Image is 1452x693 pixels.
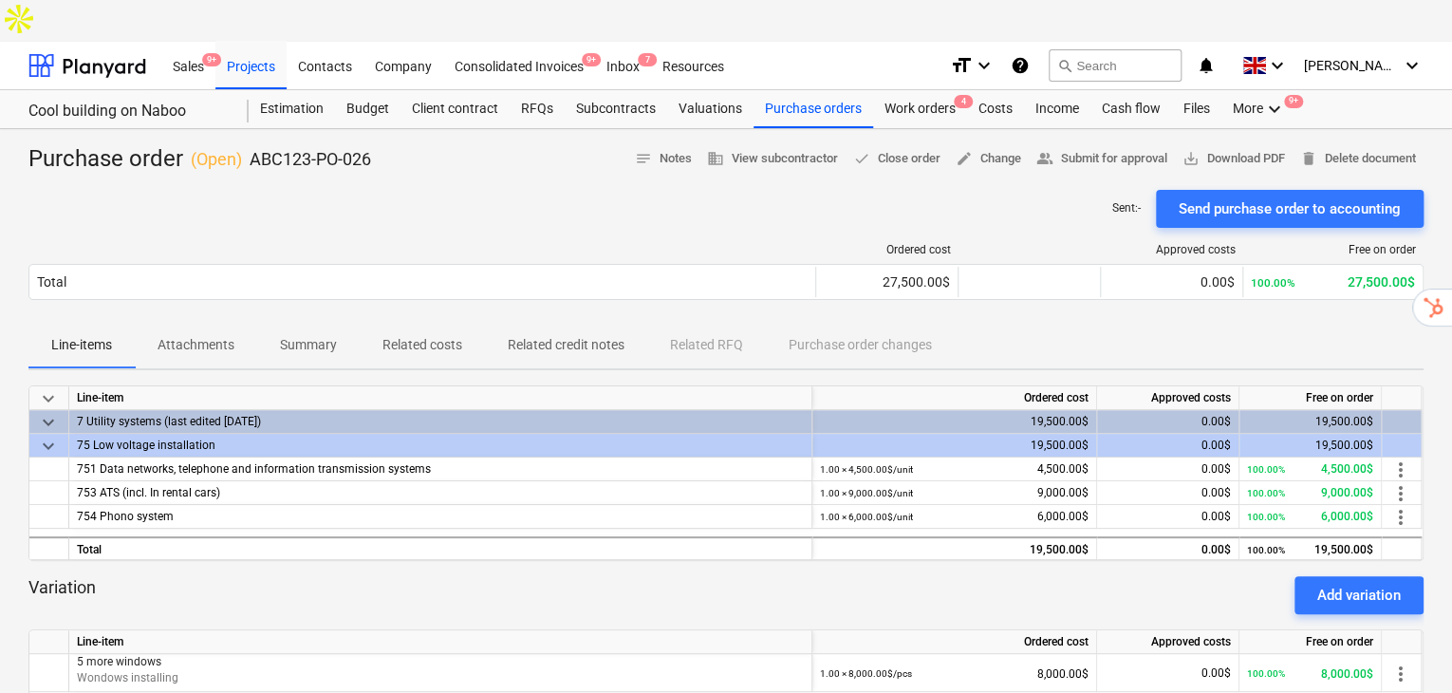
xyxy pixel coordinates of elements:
[1097,386,1239,410] div: Approved costs
[1251,274,1415,290] div: 27,500.00$
[820,464,913,475] small: 1.00 × 4,500.00$ / unit
[967,90,1024,128] a: Costs
[77,486,220,499] span: 753 ATS (incl. In rental cars)
[820,654,1089,693] div: 8,000.00$
[250,148,371,171] p: ABC123-PO-026
[1401,54,1424,77] i: keyboard_arrow_down
[820,434,1089,458] div: 19,500.00$
[699,144,846,174] button: View subcontractor
[1247,458,1373,481] div: 4,500.00$
[1247,505,1373,529] div: 6,000.00$
[812,630,1097,654] div: Ordered cost
[215,42,287,89] a: Projects
[1300,148,1416,170] span: Delete document
[1049,49,1182,82] button: Search
[37,387,60,410] span: keyboard_arrow_down
[853,150,870,167] span: done
[1389,663,1412,685] span: more_vert
[510,90,565,128] a: RFQs
[956,148,1021,170] span: Change
[280,335,337,355] p: Summary
[582,53,601,66] span: 9+
[287,42,363,89] a: Contacts
[1024,90,1090,128] a: Income
[1221,90,1297,128] div: More
[1105,538,1231,562] div: 0.00$
[1090,90,1172,128] div: Cash flow
[820,538,1089,562] div: 19,500.00$
[824,243,951,256] div: Ordered cost
[363,41,443,89] div: Company
[1036,150,1053,167] span: people_alt
[565,90,667,128] div: Subcontracts
[1247,545,1285,555] small: 100.00%
[1105,505,1231,529] div: 0.00$
[824,274,950,290] div: 27,500.00$
[215,41,287,89] div: Projects
[1036,148,1167,170] span: Submit for approval
[1247,668,1285,679] small: 100.00%
[1105,434,1231,458] div: 0.00$
[954,95,973,108] span: 4
[873,90,967,128] a: Work orders4
[1112,200,1141,216] p: Sent : -
[335,90,400,128] div: Budget
[820,481,1089,505] div: 9,000.00$
[161,41,215,89] div: Sales
[28,144,371,175] div: Purchase order
[638,53,657,66] span: 7
[37,435,60,458] span: keyboard_arrow_down
[37,274,66,290] div: Total
[400,90,510,128] div: Client contract
[651,42,735,89] a: Resources
[1105,654,1231,692] div: 0.00$
[1105,458,1231,481] div: 0.00$
[443,41,595,89] div: Consolidated Invoices
[1389,506,1412,529] span: more_vert
[973,54,996,77] i: keyboard_arrow_down
[1247,434,1373,458] div: 19,500.00$
[754,90,873,128] div: Purchase orders
[820,410,1089,434] div: 19,500.00$
[948,144,1029,174] button: Change
[812,386,1097,410] div: Ordered cost
[1247,512,1285,522] small: 100.00%
[1029,144,1175,174] button: Submit for approval
[1105,481,1231,505] div: 0.00$
[508,335,624,355] p: Related credit notes
[1197,54,1216,77] i: notifications
[158,335,234,355] p: Attachments
[820,668,912,679] small: 1.00 × 8,000.00$ / pcs
[443,42,595,89] a: Consolidated Invoices9+
[1284,95,1303,108] span: 9+
[1239,630,1382,654] div: Free on order
[249,90,335,128] a: Estimation
[853,148,940,170] span: Close order
[77,510,174,523] span: 754 Phono system
[1251,276,1295,290] small: 100.00%
[77,410,804,433] div: 7 Utility systems (last edited 13 Apr 2022)
[1266,54,1289,77] i: keyboard_arrow_down
[69,536,812,560] div: Total
[1182,150,1200,167] span: save_alt
[707,150,724,167] span: business
[69,386,812,410] div: Line-item
[1179,197,1401,221] div: Send purchase order to accounting
[635,150,652,167] span: notes
[28,576,96,614] p: Variation
[667,90,754,128] a: Valuations
[1304,58,1399,73] span: [PERSON_NAME]
[1239,386,1382,410] div: Free on order
[191,148,242,171] p: ( Open )
[363,42,443,89] a: Company
[161,42,215,89] a: Sales9+
[1097,630,1239,654] div: Approved costs
[77,671,178,684] span: Wondows installing
[1108,243,1236,256] div: Approved costs
[1300,150,1317,167] span: delete
[1108,274,1235,290] div: 0.00$
[595,41,651,89] div: Inbox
